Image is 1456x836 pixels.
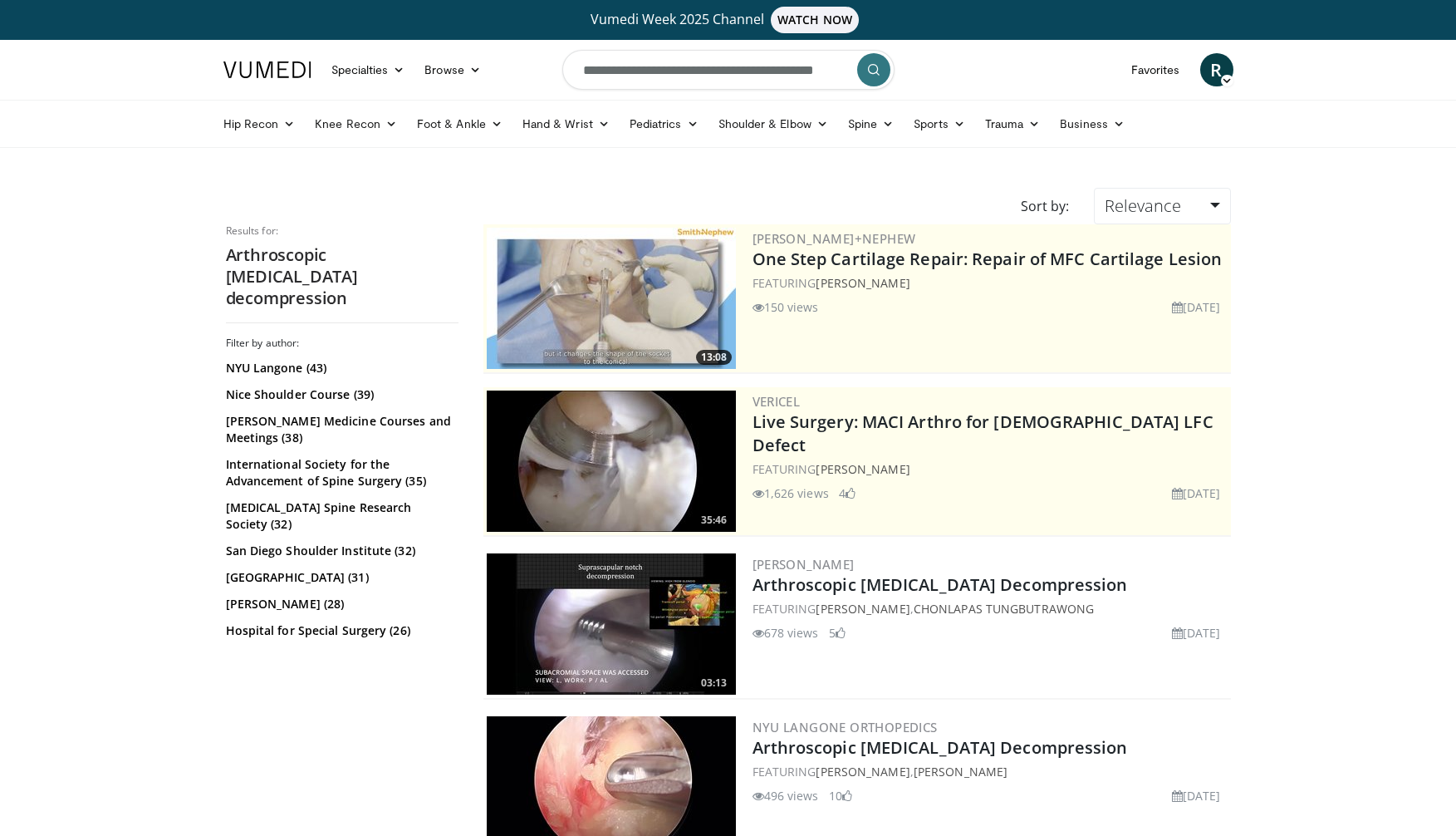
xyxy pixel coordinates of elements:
[512,107,620,140] a: Hand & Wrist
[753,298,819,316] li: 150 views
[816,601,909,617] a: [PERSON_NAME]
[305,107,407,140] a: Knee Recon
[226,622,454,639] a: Hospital for Special Surgery (26)
[487,553,736,695] img: cb4ab33d-a86d-4ca1-a93d-79d4a1eb069a.300x170_q85_crop-smart_upscale.jpg
[829,787,852,804] li: 10
[975,107,1051,140] a: Trauma
[914,601,1094,617] a: Chonlapas Tungbutrawong
[226,224,458,238] p: Results for:
[771,7,859,33] span: WATCH NOW
[816,275,909,291] a: [PERSON_NAME]
[753,248,1223,270] a: One Step Cartilage Repair: Repair of MFC Cartilage Lesion
[753,787,819,804] li: 496 views
[1172,484,1221,502] li: [DATE]
[816,764,909,779] a: [PERSON_NAME]
[487,553,736,695] a: 03:13
[753,763,1228,780] div: FEATURING ,
[1094,188,1230,224] a: Relevance
[223,61,311,78] img: VuMedi Logo
[829,624,846,642] li: 5
[226,569,454,586] a: [GEOGRAPHIC_DATA] (31)
[1172,298,1221,316] li: [DATE]
[753,484,829,502] li: 1,626 views
[904,107,975,140] a: Sports
[620,107,708,140] a: Pediatrics
[753,460,1228,478] div: FEATURING
[696,350,732,365] span: 13:08
[226,543,454,559] a: San Diego Shoulder Institute (32)
[226,244,458,309] h2: Arthroscopic [MEDICAL_DATA] decompression
[487,391,736,532] a: 35:46
[838,107,904,140] a: Spine
[1008,188,1081,224] div: Sort by:
[407,107,512,140] a: Foot & Ankle
[1121,53,1190,86] a: Favorites
[839,484,855,502] li: 4
[753,719,938,735] a: NYU Langone Orthopedics
[487,228,736,369] a: 13:08
[321,53,415,86] a: Specialties
[753,274,1228,292] div: FEATURING
[753,624,819,642] li: 678 views
[226,337,458,350] h3: Filter by author:
[226,499,454,533] a: [MEDICAL_DATA] Spine Research Society (32)
[226,596,454,612] a: [PERSON_NAME] (28)
[1050,107,1135,140] a: Business
[753,573,1128,596] a: Arthroscopic [MEDICAL_DATA] Decompression
[753,411,1213,456] a: Live Surgery: MACI Arthro for [DEMOGRAPHIC_DATA] LFC Defect
[753,230,916,247] a: [PERSON_NAME]+Nephew
[753,393,801,410] a: Vericel
[213,107,306,140] a: Hip Recon
[226,7,1231,33] a: Vumedi Week 2025 ChannelWATCH NOW
[1172,624,1221,642] li: [DATE]
[708,107,838,140] a: Shoulder & Elbow
[487,228,736,369] img: 304fd00c-f6f9-4ade-ab23-6f82ed6288c9.300x170_q85_crop-smart_upscale.jpg
[226,456,454,489] a: International Society for the Advancement of Spine Surgery (35)
[487,391,736,532] img: eb023345-1e2d-4374-a840-ddbc99f8c97c.300x170_q85_crop-smart_upscale.jpg
[696,676,732,691] span: 03:13
[753,556,855,573] a: [PERSON_NAME]
[226,386,454,403] a: Nice Shoulder Course (39)
[1172,787,1221,804] li: [DATE]
[226,360,454,376] a: NYU Langone (43)
[1200,53,1233,86] a: R
[226,413,454,446] a: [PERSON_NAME] Medicine Courses and Meetings (38)
[753,736,1128,759] a: Arthroscopic [MEDICAL_DATA] Decompression
[1105,194,1181,217] span: Relevance
[816,461,909,477] a: [PERSON_NAME]
[562,50,895,90] input: Search topics, interventions
[753,600,1228,617] div: FEATURING ,
[696,513,732,528] span: 35:46
[914,764,1007,779] a: [PERSON_NAME]
[414,53,491,86] a: Browse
